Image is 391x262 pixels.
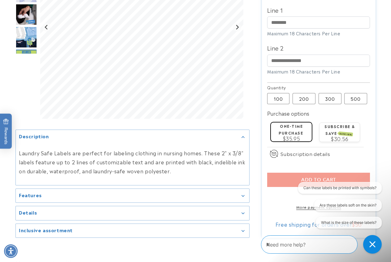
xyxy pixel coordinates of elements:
[19,133,49,139] h2: Description
[16,224,249,238] summary: Inclusive assortment
[19,149,246,175] p: Laundry Safe Labels are perfect for labeling clothing in nursing homes. These 2" x 3/8" labels fe...
[267,5,370,15] label: Line 1
[15,4,37,25] img: Nursing Home Iron-On - Label Land
[267,93,289,104] label: 100
[3,118,9,144] span: Rewards
[15,26,37,48] div: Go to slide 5
[339,131,353,136] span: SAVE 15%
[267,109,309,117] label: Purchase options
[267,84,286,91] legend: Quantity
[16,130,249,144] summary: Description
[16,189,249,202] summary: Features
[233,23,241,31] button: Next slide
[15,4,37,25] div: Go to slide 4
[267,30,370,37] div: Maximum 18 Characters Per Line
[319,93,341,104] label: 300
[283,135,300,142] span: $35.95
[280,150,330,158] span: Subscription details
[19,209,37,215] h2: Details
[15,26,37,48] img: Nursing Home Iron-On - Label Land
[42,23,51,31] button: Go to last slide
[267,68,370,75] div: Maximum 18 Characters Per Line
[267,221,370,227] div: Free shipping for orders over
[261,233,385,256] iframe: Gorgias Floating Chat
[4,244,18,258] div: Accessibility Menu
[267,173,370,187] button: Add to cart
[15,49,37,71] img: Nursing Home Iron-On - Label Land
[331,135,349,142] span: $30.56
[19,192,42,198] h2: Features
[16,206,249,220] summary: Details
[344,93,367,104] label: 500
[15,49,37,71] div: Go to slide 6
[293,93,315,104] label: 200
[279,123,303,135] label: One-time purchase
[267,204,370,210] a: More payment options
[289,182,385,234] iframe: Gorgias live chat conversation starters
[324,123,355,135] label: Subscribe & save
[267,43,370,53] label: Line 2
[301,177,336,183] span: Add to cart
[19,227,73,233] h2: Inclusive assortment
